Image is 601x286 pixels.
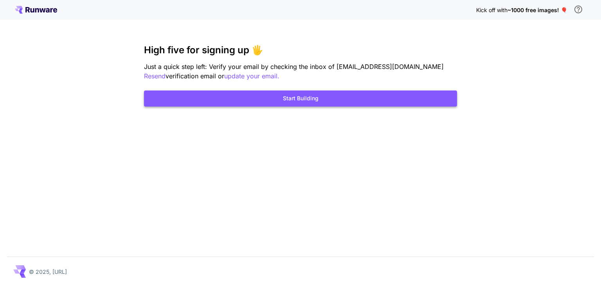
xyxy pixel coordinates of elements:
[507,7,567,13] span: ~1000 free images! 🎈
[224,71,279,81] button: update your email.
[570,2,586,17] button: In order to qualify for free credit, you need to sign up with a business email address and click ...
[476,7,507,13] span: Kick off with
[144,45,457,56] h3: High five for signing up 🖐️
[144,71,166,81] button: Resend
[166,72,224,80] span: verification email or
[144,91,457,107] button: Start Building
[29,268,67,276] p: © 2025, [URL]
[144,63,444,71] span: Just a quick step left: Verify your email by checking the inbox of [EMAIL_ADDRESS][DOMAIN_NAME]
